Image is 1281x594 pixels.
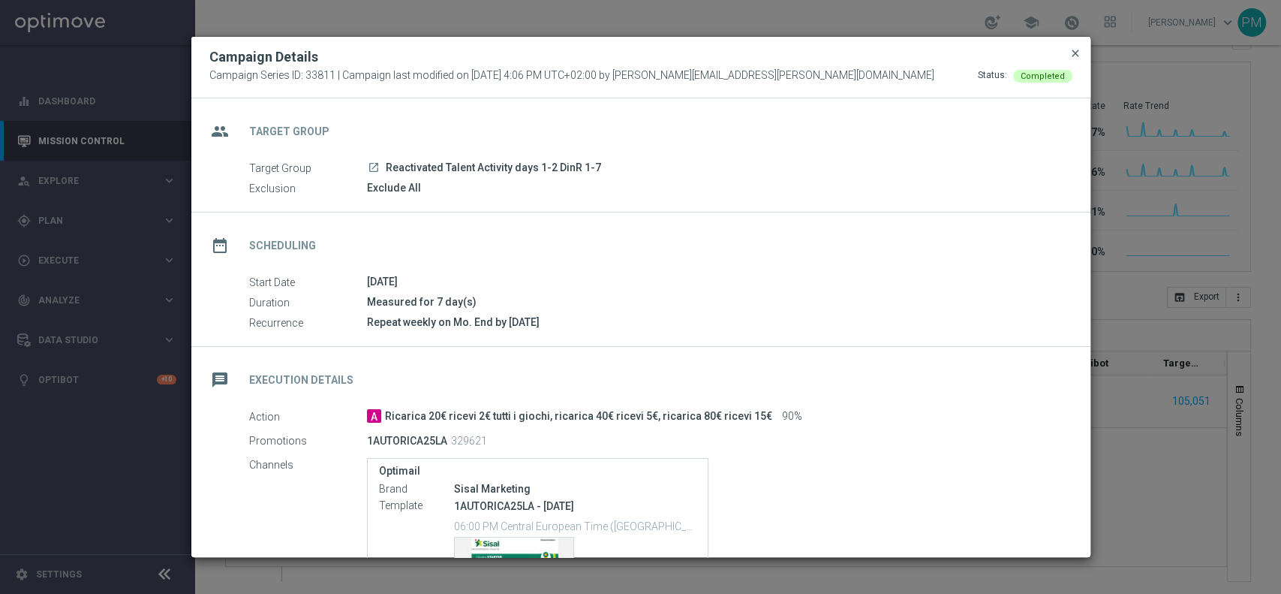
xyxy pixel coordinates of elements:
span: Reactivated Talent Activity days 1-2 DinR 1-7 [386,161,601,175]
span: close [1069,47,1081,59]
i: launch [368,161,380,173]
label: Promotions [249,434,367,448]
h2: Execution Details [249,373,353,387]
span: Campaign Series ID: 33811 | Campaign last modified on [DATE] 4:06 PM UTC+02:00 by [PERSON_NAME][E... [209,69,934,83]
span: Ricarica 20€ ricevi 2€ tutti i giochi, ricarica 40€ ricevi 5€, ricarica 80€ ricevi 15€ [385,410,772,424]
div: Measured for 7 day(s) [367,294,1061,309]
label: Target Group [249,161,367,175]
p: 1AUTORICA25LA [367,434,447,448]
h2: Scheduling [249,239,316,253]
div: [DATE] [367,274,1061,289]
span: A [367,409,381,423]
label: Start Date [249,276,367,289]
div: Status: [978,69,1007,83]
label: Brand [379,483,454,496]
p: 329621 [451,434,487,448]
label: Duration [249,296,367,309]
span: Completed [1021,71,1065,81]
label: Channels [249,458,367,472]
p: 06:00 PM Central European Time ([GEOGRAPHIC_DATA]) (UTC +02:00) [454,518,696,533]
div: Sisal Marketing [454,481,696,496]
a: launch [367,161,380,175]
i: message [206,366,233,393]
p: 1AUTORICA25LA - [DATE] [454,499,696,513]
label: Exclusion [249,182,367,195]
colored-tag: Completed [1013,69,1072,81]
i: group [206,118,233,145]
label: Recurrence [249,316,367,330]
div: Exclude All [367,180,1061,195]
h2: Target Group [249,125,329,139]
h2: Campaign Details [209,48,318,66]
i: date_range [206,232,233,259]
div: Repeat weekly on Mo. End by [DATE] [367,315,1061,330]
label: Action [249,410,367,424]
label: Optimail [379,465,696,478]
label: Template [379,499,454,513]
span: 90% [782,410,802,424]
